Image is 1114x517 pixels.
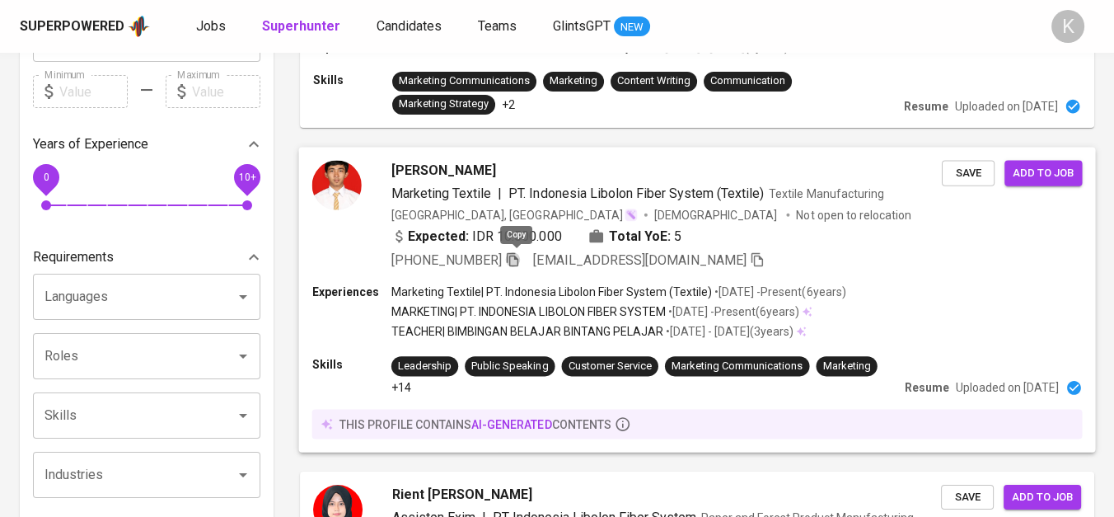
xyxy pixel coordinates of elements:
p: Requirements [33,247,114,267]
p: Not open to relocation [796,206,910,223]
div: Communication [710,73,785,89]
span: 10+ [238,172,255,183]
a: [PERSON_NAME]Marketing Textile|PT. Indonesia Libolon Fiber System (Textile)Textile Manufacturing[... [300,148,1094,452]
span: Marketing Textile [391,185,491,200]
span: Add to job [1012,488,1073,507]
b: Total YoE: [609,226,671,246]
input: Value [192,75,260,108]
span: 0 [43,172,49,183]
div: Public Speaking [471,359,548,374]
p: Uploaded on [DATE] [956,379,1059,396]
p: MARKETING | PT. INDONESIA LIBOLON FIBER SYSTEM [391,303,666,320]
p: this profile contains contents [339,416,611,432]
input: Value [59,75,128,108]
b: Superhunter [262,18,340,34]
p: Experiences [312,283,391,299]
span: | [498,183,502,203]
span: AI-generated [471,417,551,430]
a: GlintsGPT NEW [553,16,650,37]
p: • [DATE] - Present ( 6 years ) [712,283,845,299]
p: TEACHER | BIMBINGAN BELAJAR BINTANG PELAJAR [391,323,663,340]
span: PT. Indonesia Libolon Fiber System (Textile) [508,185,764,200]
p: +14 [391,379,411,396]
button: Save [942,160,995,186]
span: Add to job [1013,163,1074,182]
span: [PHONE_NUMBER] [391,251,502,267]
p: Resume [905,379,949,396]
div: Marketing Communications [399,73,530,89]
span: Jobs [196,18,226,34]
div: Content Writing [617,73,690,89]
button: Save [941,485,994,510]
p: Skills [312,356,391,373]
span: Teams [478,18,517,34]
span: Textile Manufacturing [769,186,883,200]
div: Marketing Strategy [399,96,489,112]
span: [EMAIL_ADDRESS][DOMAIN_NAME] [533,251,747,267]
span: NEW [614,19,650,35]
div: IDR 10.500.000 [391,226,562,246]
div: Years of Experience [33,128,260,161]
p: +2 [502,96,515,113]
div: Marketing Communications [672,359,803,374]
div: Superpowered [20,17,124,36]
span: Candidates [377,18,442,34]
a: Teams [478,16,520,37]
div: K [1051,10,1084,43]
button: Add to job [1004,160,1082,186]
a: Superpoweredapp logo [20,14,150,39]
p: Skills [313,72,392,88]
p: Years of Experience [33,134,148,154]
span: GlintsGPT [553,18,611,34]
img: app logo [128,14,150,39]
a: Superhunter [262,16,344,37]
p: • [DATE] - Present ( 6 years ) [666,303,799,320]
button: Open [232,285,255,308]
div: Leadership [398,359,452,374]
div: Requirements [33,241,260,274]
span: 5 [674,226,681,246]
button: Add to job [1004,485,1081,510]
p: Resume [904,98,948,115]
div: Customer Service [569,359,652,374]
img: magic_wand.svg [625,208,638,221]
p: Marketing Textile | PT. Indonesia Libolon Fiber System (Textile) [391,283,712,299]
button: Open [232,463,255,486]
b: Expected: [408,226,469,246]
div: Marketing [550,73,597,89]
span: [PERSON_NAME] [391,160,496,180]
div: Marketing [822,359,870,374]
span: [DEMOGRAPHIC_DATA] [654,206,779,223]
div: [GEOGRAPHIC_DATA], [GEOGRAPHIC_DATA] [391,206,638,223]
span: Save [950,163,986,182]
button: Open [232,345,255,368]
a: Candidates [377,16,445,37]
button: Open [232,404,255,427]
span: Save [949,488,985,507]
p: Uploaded on [DATE] [955,98,1058,115]
img: 7d62ac25448b7ce23a836f3606d84195.jpg [312,160,362,209]
p: • [DATE] - [DATE] ( 3 years ) [663,323,793,340]
span: Rient [PERSON_NAME] [392,485,532,505]
a: Jobs [196,16,229,37]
